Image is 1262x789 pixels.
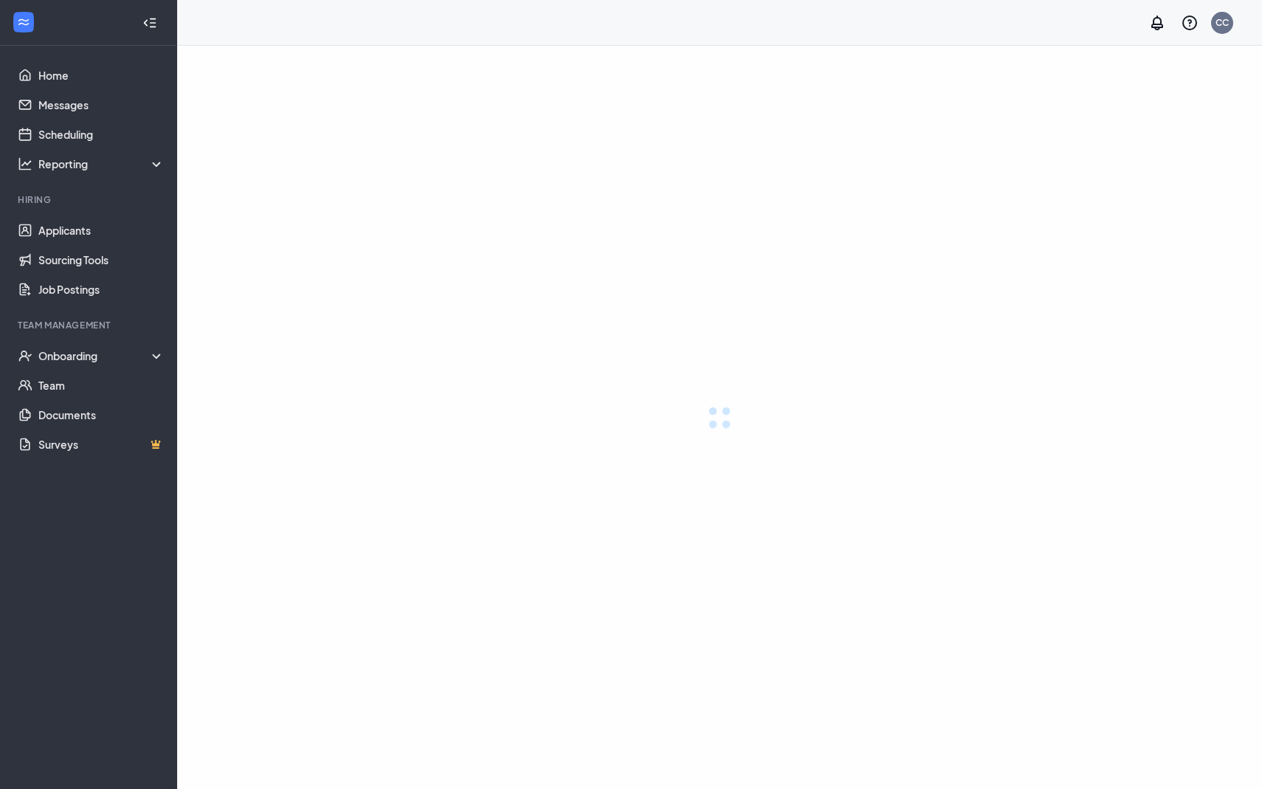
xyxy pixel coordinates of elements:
[38,430,165,459] a: SurveysCrown
[38,216,165,245] a: Applicants
[38,400,165,430] a: Documents
[1148,14,1166,32] svg: Notifications
[38,348,165,363] div: Onboarding
[38,61,165,90] a: Home
[16,15,31,30] svg: WorkstreamLogo
[18,348,32,363] svg: UserCheck
[18,319,162,331] div: Team Management
[18,156,32,171] svg: Analysis
[38,120,165,149] a: Scheduling
[38,156,165,171] div: Reporting
[38,275,165,304] a: Job Postings
[1216,16,1229,29] div: CC
[18,193,162,206] div: Hiring
[38,245,165,275] a: Sourcing Tools
[1181,14,1199,32] svg: QuestionInfo
[142,15,157,30] svg: Collapse
[38,371,165,400] a: Team
[38,90,165,120] a: Messages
